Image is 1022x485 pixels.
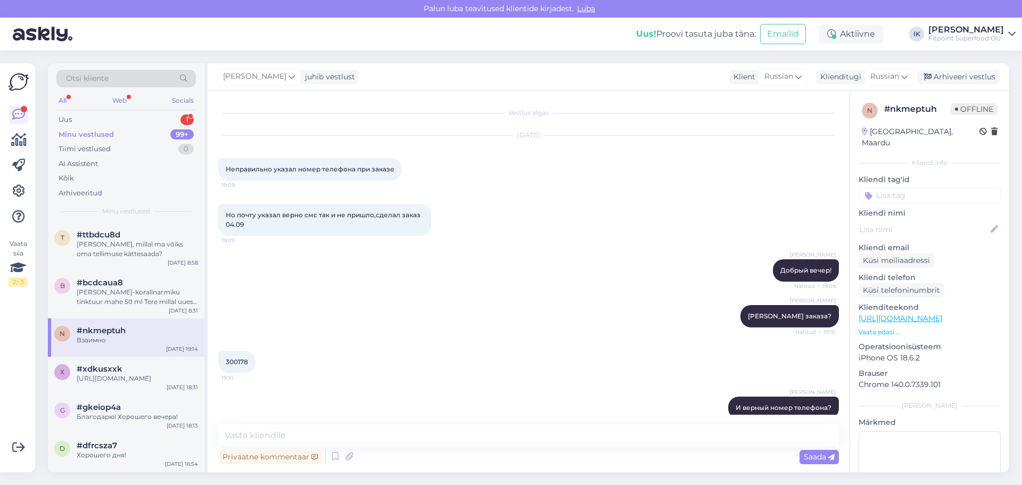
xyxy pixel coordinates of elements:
span: #xdkusxxk [77,364,122,374]
span: [PERSON_NAME] [223,71,286,83]
div: Klienditugi [816,71,861,83]
span: Неправильно указал номер телефона при заказе [226,165,394,173]
input: Lisa nimi [859,224,988,235]
div: Klient [729,71,755,83]
div: [DATE] 16:54 [165,460,198,468]
span: Luba [574,4,598,13]
div: 2 / 3 [9,277,28,287]
span: n [60,330,65,338]
div: Socials [170,94,196,108]
div: [DATE] 19:14 [166,345,198,353]
span: [PERSON_NAME] [790,388,836,396]
span: И верный номер телефона? [736,404,831,412]
span: 19:09 [221,236,261,244]
span: Otsi kliente [66,73,109,84]
div: [DATE] 18:31 [167,383,198,391]
span: n [867,106,872,114]
p: Klienditeekond [859,302,1001,313]
div: AI Assistent [59,159,98,169]
span: #nkmeptuh [77,326,126,335]
p: Kliendi tag'id [859,174,1001,185]
p: iPhone OS 18.6.2 [859,352,1001,364]
span: g [60,406,65,414]
span: Russian [870,71,899,83]
div: Privaatne kommentaar [218,450,322,464]
span: x [60,368,64,376]
div: [PERSON_NAME], millal ma võiks oma tellimuse kättesaada? [77,240,198,259]
a: [PERSON_NAME]Fitpoint Superfood OÜ [928,26,1016,43]
p: Kliendi email [859,242,1001,253]
input: Lisa tag [859,187,1001,203]
div: 99+ [170,129,194,140]
div: [DATE] 18:13 [167,422,198,430]
div: Proovi tasuta juba täna: [636,28,756,40]
div: Благодарю! Хорошего вечера! [77,412,198,422]
div: Vaata siia [9,239,28,287]
p: Kliendi telefon [859,272,1001,283]
p: Chrome 140.0.7339.101 [859,379,1001,390]
span: [PERSON_NAME] [790,297,836,305]
div: All [56,94,69,108]
div: Web [110,94,129,108]
div: [GEOGRAPHIC_DATA], Maardu [862,126,979,149]
span: Nähtud ✓ 19:09 [794,282,836,290]
div: Minu vestlused [59,129,114,140]
span: [PERSON_NAME] [790,251,836,259]
div: [URL][DOMAIN_NAME] [77,374,198,383]
span: b [60,282,65,290]
span: [PERSON_NAME] заказа? [748,312,831,320]
div: Arhiveeri vestlus [918,70,1000,84]
span: Saada [804,452,835,462]
p: Vaata edasi ... [859,327,1001,337]
span: Offline [951,103,998,115]
div: Vestlus algas [218,108,839,118]
div: Tiimi vestlused [59,144,111,154]
span: #gkeiop4a [77,402,121,412]
span: Но почту указал верно смс так и не пришло,сделал заказ 04.09 [226,211,422,228]
div: [DATE] 8:31 [169,307,198,315]
div: Arhiveeritud [59,188,102,199]
span: Russian [764,71,793,83]
p: Brauser [859,368,1001,379]
div: Fitpoint Superfood OÜ [928,34,1004,43]
span: 300178 [226,358,248,366]
div: 0 [178,144,194,154]
p: Operatsioonisüsteem [859,341,1001,352]
div: [PERSON_NAME] [928,26,1004,34]
div: Aktiivne [819,24,884,44]
div: Хорошего дня! [77,450,198,460]
div: Küsi meiliaadressi [859,253,934,268]
div: [DATE] [218,130,839,140]
span: Nähtud ✓ 19:10 [795,328,836,336]
span: #bcdcaua8 [77,278,123,287]
b: Uus! [636,29,656,39]
div: juhib vestlust [301,71,355,83]
div: 1 [180,114,194,125]
span: t [61,234,64,242]
div: Kõik [59,173,74,184]
span: 19:09 [221,181,261,189]
div: Uus [59,114,72,125]
span: Minu vestlused [102,207,150,216]
div: [PERSON_NAME]-korallnarmiku tinktuur mahe 50 ml Tere millal uuesti müüki tuleb? [77,287,198,307]
div: Küsi telefoninumbrit [859,283,944,298]
button: Emailid [760,24,806,44]
span: #ttbdcu8d [77,230,120,240]
span: d [60,445,65,453]
div: IK [909,27,924,42]
span: 19:10 [221,374,261,382]
p: Kliendi nimi [859,208,1001,219]
div: # nkmeptuh [884,103,951,116]
span: Добрый вечер! [780,266,831,274]
div: [PERSON_NAME] [859,401,1001,410]
span: #dfrcsza7 [77,441,117,450]
img: Askly Logo [9,72,29,92]
a: [URL][DOMAIN_NAME] [859,314,942,323]
div: [DATE] 8:58 [168,259,198,267]
div: Взаимно [77,335,198,345]
p: Märkmed [859,417,1001,428]
div: Kliendi info [859,158,1001,168]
